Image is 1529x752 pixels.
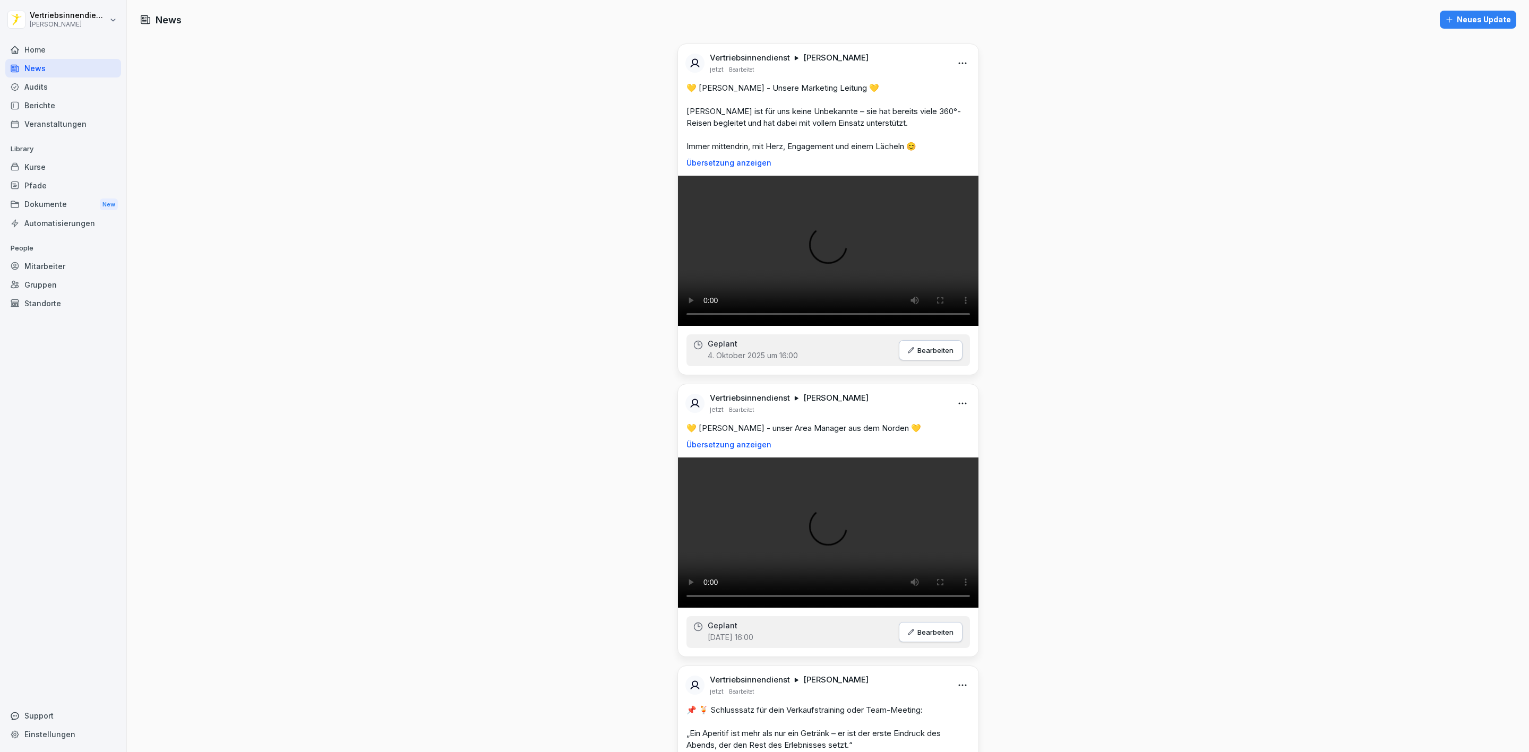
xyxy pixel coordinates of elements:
[5,214,121,232] a: Automatisierungen
[5,725,121,744] a: Einstellungen
[710,405,724,414] p: jetzt
[899,340,963,360] button: Bearbeiten
[5,257,121,275] a: Mitarbeiter
[5,141,121,158] p: Library
[5,96,121,115] a: Berichte
[1440,11,1516,29] button: Neues Update
[686,704,970,751] p: 📌 🍹 Schlusssatz für dein Verkaufstraining oder Team-Meeting: „Ein Aperitif ist mehr als nur ein G...
[708,350,798,361] p: 4. Oktober 2025 um 16:00
[710,65,724,74] p: jetzt
[5,40,121,59] a: Home
[803,393,869,403] p: [PERSON_NAME]
[5,59,121,77] a: News
[5,115,121,133] a: Veranstaltungen
[30,11,107,20] p: Vertriebsinnendienst
[156,13,182,27] h1: News
[5,195,121,214] div: Dokumente
[710,675,790,685] p: Vertriebsinnendienst
[30,21,107,28] p: [PERSON_NAME]
[5,176,121,195] a: Pfade
[729,405,754,414] p: Bearbeitet
[5,240,121,257] p: People
[708,621,737,630] p: Geplant
[803,675,869,685] p: [PERSON_NAME]
[5,706,121,725] div: Support
[729,687,754,696] p: Bearbeitet
[5,195,121,214] a: DokumenteNew
[686,159,970,167] p: Übersetzung anzeigen
[917,346,954,355] p: Bearbeiten
[708,632,753,643] p: [DATE] 16:00
[100,198,118,211] div: New
[708,340,737,348] p: Geplant
[803,53,869,63] p: [PERSON_NAME]
[5,77,121,96] a: Audits
[686,422,970,434] p: 💛 [PERSON_NAME] - unser Area Manager aus dem Norden 💛
[5,294,121,313] a: Standorte
[899,622,963,642] button: Bearbeiten
[710,393,790,403] p: Vertriebsinnendienst
[710,53,790,63] p: Vertriebsinnendienst
[686,440,970,449] p: Übersetzung anzeigen
[729,65,754,74] p: Bearbeitet
[686,82,970,152] p: 💛 [PERSON_NAME] - Unsere Marketing Leitung 💛 [PERSON_NAME] ist für uns keine Unbekannte – sie hat...
[710,687,724,696] p: jetzt
[917,628,954,636] p: Bearbeiten
[1445,14,1511,25] div: Neues Update
[5,275,121,294] a: Gruppen
[5,158,121,176] a: Kurse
